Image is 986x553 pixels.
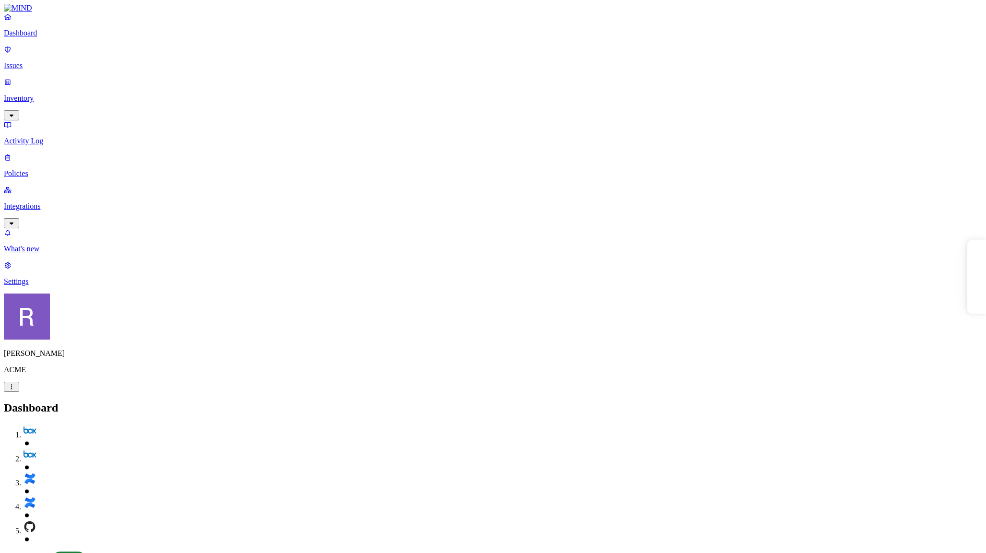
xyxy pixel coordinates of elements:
p: [PERSON_NAME] [4,349,982,358]
a: Dashboard [4,12,982,37]
a: MIND [4,4,982,12]
img: svg%3e [23,520,36,533]
img: Rich Thompson [4,294,50,340]
p: Settings [4,277,982,286]
img: svg%3e [23,496,36,509]
p: Inventory [4,94,982,103]
a: What's new [4,228,982,253]
a: Issues [4,45,982,70]
p: Issues [4,61,982,70]
p: ACME [4,365,982,374]
p: Activity Log [4,137,982,145]
img: svg%3e [23,472,36,485]
a: Settings [4,261,982,286]
p: Integrations [4,202,982,211]
img: svg%3e [23,424,36,437]
p: What's new [4,245,982,253]
a: Inventory [4,78,982,119]
img: MIND [4,4,32,12]
a: Policies [4,153,982,178]
p: Policies [4,169,982,178]
a: Activity Log [4,120,982,145]
img: svg%3e [23,448,36,461]
a: Integrations [4,186,982,227]
h2: Dashboard [4,401,982,414]
p: Dashboard [4,29,982,37]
